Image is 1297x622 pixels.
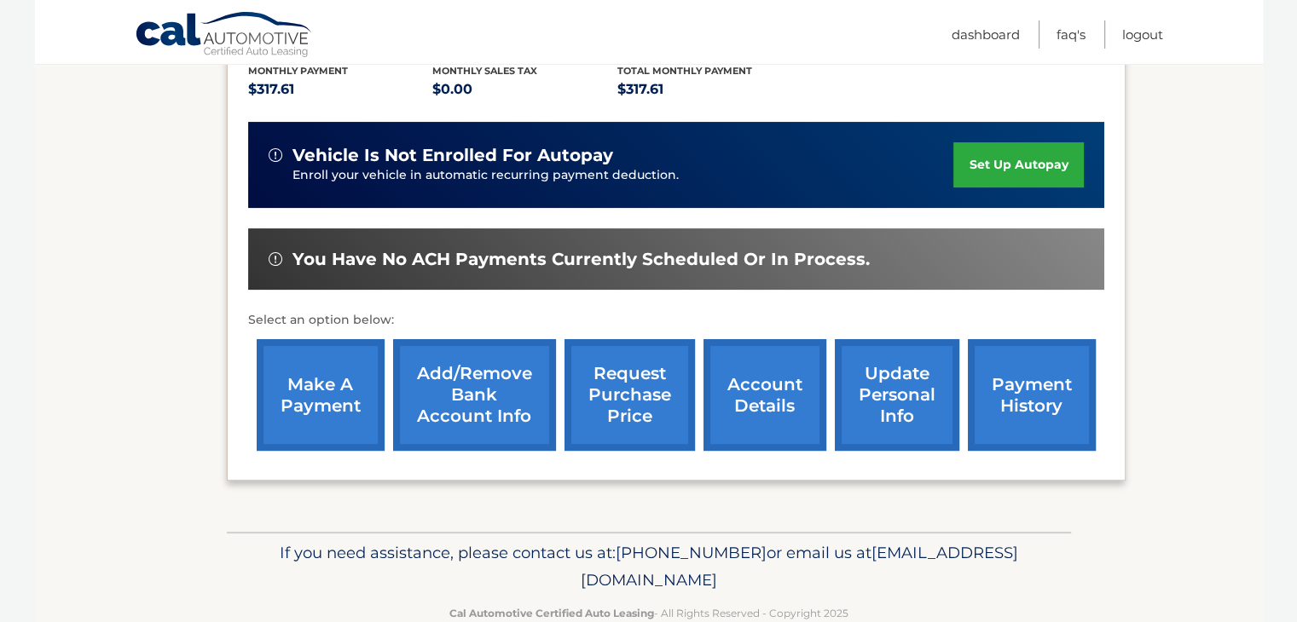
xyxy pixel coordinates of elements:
strong: Cal Automotive Certified Auto Leasing [449,607,654,619]
p: Select an option below: [248,310,1104,331]
a: set up autopay [953,142,1083,187]
a: Cal Automotive [135,11,314,60]
a: make a payment [257,339,385,451]
span: You have no ACH payments currently scheduled or in process. [292,249,870,270]
a: account details [704,339,826,451]
a: FAQ's [1057,20,1086,49]
span: [EMAIL_ADDRESS][DOMAIN_NAME] [581,543,1018,590]
p: $317.61 [617,78,802,101]
a: Add/Remove bank account info [393,339,556,451]
span: Total Monthly Payment [617,65,752,77]
a: payment history [968,339,1096,451]
img: alert-white.svg [269,148,282,162]
span: Monthly Payment [248,65,348,77]
span: [PHONE_NUMBER] [616,543,767,562]
a: Logout [1122,20,1163,49]
p: $317.61 [248,78,433,101]
img: alert-white.svg [269,252,282,266]
span: vehicle is not enrolled for autopay [292,145,613,166]
p: - All Rights Reserved - Copyright 2025 [238,604,1060,622]
a: update personal info [835,339,959,451]
p: If you need assistance, please contact us at: or email us at [238,539,1060,594]
span: Monthly sales Tax [432,65,537,77]
p: Enroll your vehicle in automatic recurring payment deduction. [292,166,954,185]
p: $0.00 [432,78,617,101]
a: Dashboard [952,20,1020,49]
a: request purchase price [565,339,695,451]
